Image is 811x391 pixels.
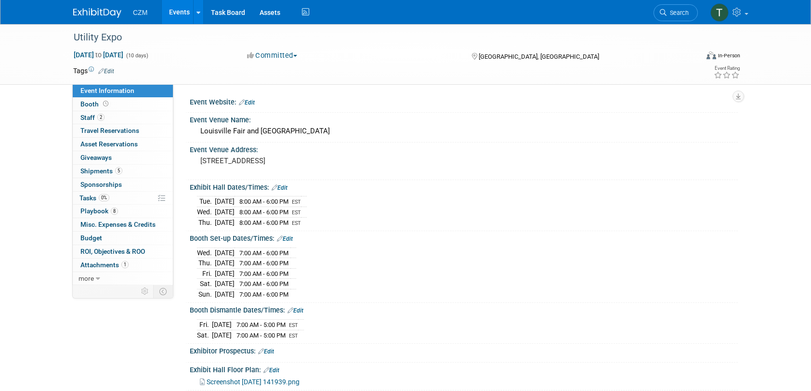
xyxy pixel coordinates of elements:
a: ROI, Objectives & ROO [73,245,173,258]
span: Event Information [80,87,134,94]
a: Shipments5 [73,165,173,178]
td: Tags [73,66,114,76]
td: Thu. [197,258,215,269]
span: Sponsorships [80,181,122,188]
span: 2 [97,114,105,121]
span: 8:00 AM - 6:00 PM [239,219,288,226]
a: Booth [73,98,173,111]
a: Tasks0% [73,192,173,205]
td: [DATE] [215,207,235,218]
td: [DATE] [215,279,235,289]
a: Edit [277,235,293,242]
img: ExhibitDay [73,8,121,18]
a: Budget [73,232,173,245]
a: Edit [258,348,274,355]
span: EST [292,199,301,205]
span: 7:00 AM - 6:00 PM [239,291,288,298]
span: CZM [133,9,147,16]
button: Committed [244,51,301,61]
a: Sponsorships [73,178,173,191]
td: [DATE] [212,330,232,340]
div: Booth Set-up Dates/Times: [190,231,738,244]
a: Staff2 [73,111,173,124]
span: 8:00 AM - 6:00 PM [239,198,288,205]
span: 8 [111,208,118,215]
div: Exhibit Hall Dates/Times: [190,180,738,193]
td: [DATE] [215,258,235,269]
td: Personalize Event Tab Strip [137,285,154,298]
a: Edit [239,99,255,106]
td: [DATE] [215,248,235,258]
a: Playbook8 [73,205,173,218]
span: 7:00 AM - 6:00 PM [239,260,288,267]
span: Budget [80,234,102,242]
span: (10 days) [125,52,148,59]
div: Event Venue Name: [190,113,738,125]
span: 0% [99,194,109,201]
span: 7:00 AM - 6:00 PM [239,280,288,287]
span: EST [292,209,301,216]
div: Event Rating [714,66,740,71]
div: Louisville Fair and [GEOGRAPHIC_DATA] [197,124,731,139]
a: Search [654,4,698,21]
span: 7:00 AM - 6:00 PM [239,270,288,277]
span: Shipments [80,167,122,175]
div: Utility Expo [70,29,683,46]
a: Edit [98,68,114,75]
a: Event Information [73,84,173,97]
td: [DATE] [215,196,235,207]
a: Misc. Expenses & Credits [73,218,173,231]
span: EST [289,333,298,339]
td: [DATE] [215,289,235,299]
span: 5 [115,167,122,174]
a: Asset Reservations [73,138,173,151]
div: Event Format [641,50,740,65]
span: Attachments [80,261,129,269]
div: Exhibitor Prospectus: [190,344,738,356]
td: Sun. [197,289,215,299]
td: [DATE] [215,217,235,227]
span: 7:00 AM - 6:00 PM [239,249,288,257]
a: Screenshot [DATE] 141939.png [200,378,300,386]
span: Playbook [80,207,118,215]
div: Booth Dismantle Dates/Times: [190,303,738,315]
span: 7:00 AM - 5:00 PM [236,321,286,328]
span: Asset Reservations [80,140,138,148]
div: Event Website: [190,95,738,107]
td: Fri. [197,268,215,279]
span: to [94,51,103,59]
td: Thu. [197,217,215,227]
a: Giveaways [73,151,173,164]
span: Misc. Expenses & Credits [80,221,156,228]
td: Tue. [197,196,215,207]
a: Travel Reservations [73,124,173,137]
span: Staff [80,114,105,121]
span: Tasks [79,194,109,202]
div: In-Person [718,52,740,59]
span: more [78,274,94,282]
span: 7:00 AM - 5:00 PM [236,332,286,339]
a: Edit [272,184,288,191]
td: Wed. [197,207,215,218]
span: Screenshot [DATE] 141939.png [207,378,300,386]
a: Edit [263,367,279,374]
a: Edit [288,307,303,314]
span: Travel Reservations [80,127,139,134]
pre: [STREET_ADDRESS] [200,156,407,165]
td: [DATE] [215,268,235,279]
td: Wed. [197,248,215,258]
td: Sat. [197,330,212,340]
div: Event Venue Address: [190,143,738,155]
span: EST [292,220,301,226]
a: more [73,272,173,285]
td: Fri. [197,320,212,330]
span: 1 [121,261,129,268]
img: Tyler Robinson [710,3,729,22]
img: Format-Inperson.png [706,52,716,59]
span: 8:00 AM - 6:00 PM [239,209,288,216]
td: [DATE] [212,320,232,330]
span: Search [667,9,689,16]
div: Exhibit Hall Floor Plan: [190,363,738,375]
span: Booth [80,100,110,108]
span: [DATE] [DATE] [73,51,124,59]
